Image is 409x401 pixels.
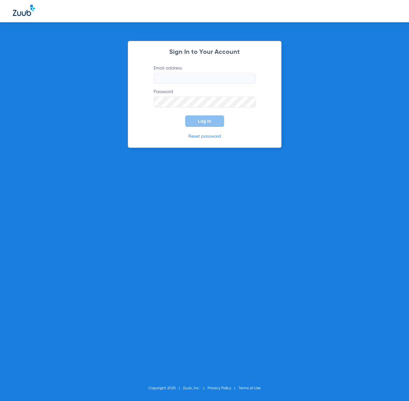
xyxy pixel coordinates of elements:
label: Email address [154,65,256,84]
li: Copyright 2025 [148,385,183,391]
a: Reset password [188,134,221,139]
a: Terms of Use [239,386,261,390]
label: Password [154,89,256,107]
input: Password [154,97,256,107]
a: Privacy Policy [208,386,231,390]
button: Log In [185,115,224,127]
h2: Sign In to Your Account [144,49,265,55]
input: Email address [154,73,256,84]
span: Log In [198,119,211,124]
img: Zuub Logo [13,5,35,16]
li: Zuub, Inc. [183,385,208,391]
iframe: Chat Widget [377,370,409,401]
